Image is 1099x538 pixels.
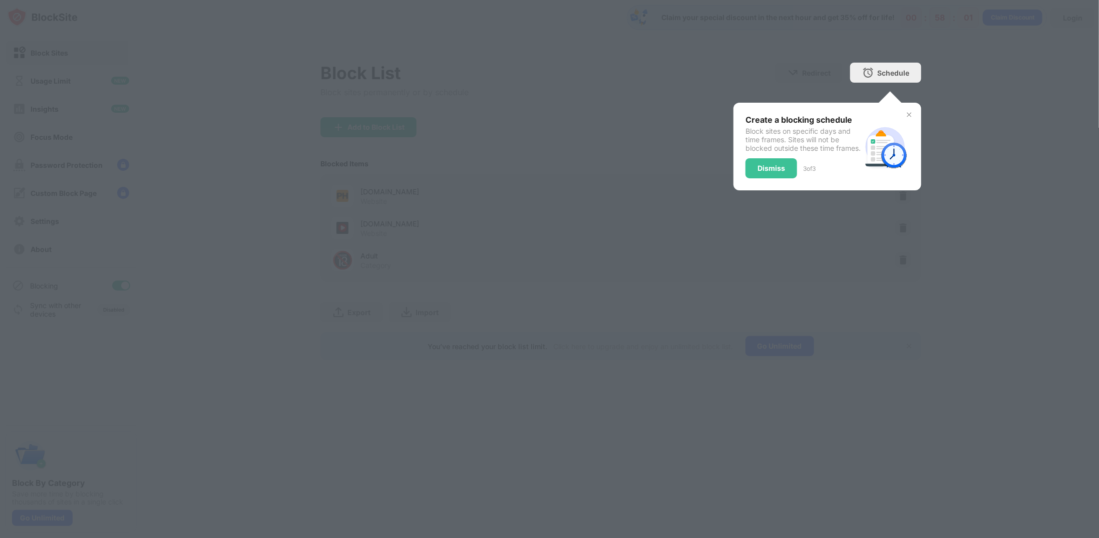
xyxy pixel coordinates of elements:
[861,123,909,171] img: schedule.svg
[905,111,913,119] img: x-button.svg
[758,164,785,172] div: Dismiss
[803,165,816,172] div: 3 of 3
[877,69,909,77] div: Schedule
[746,115,861,125] div: Create a blocking schedule
[746,127,861,152] div: Block sites on specific days and time frames. Sites will not be blocked outside these time frames.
